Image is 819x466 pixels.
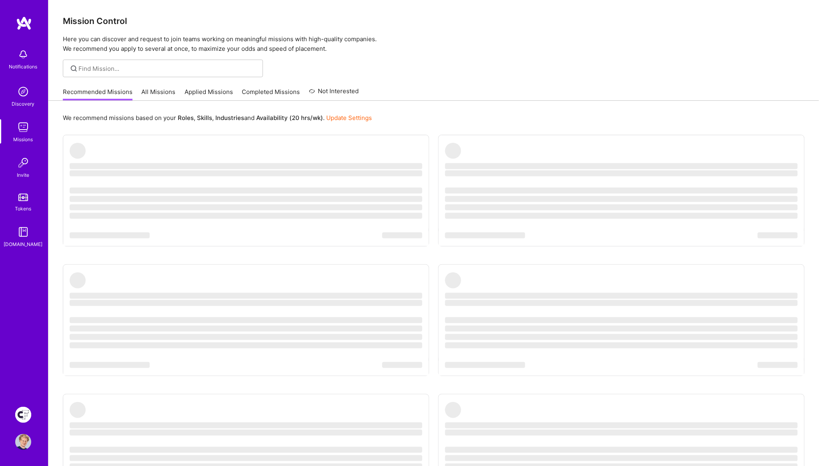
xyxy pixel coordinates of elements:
[142,88,176,101] a: All Missions
[256,114,323,122] b: Availability (20 hrs/wk)
[309,86,359,101] a: Not Interested
[63,16,805,26] h3: Mission Control
[63,34,805,54] p: Here you can discover and request to join teams working on meaningful missions with high-quality ...
[15,46,31,62] img: bell
[242,88,300,101] a: Completed Missions
[178,114,194,122] b: Roles
[15,224,31,240] img: guide book
[14,135,33,144] div: Missions
[16,16,32,30] img: logo
[326,114,372,122] a: Update Settings
[15,204,32,213] div: Tokens
[18,194,28,201] img: tokens
[63,114,372,122] p: We recommend missions based on your , , and .
[15,434,31,450] img: User Avatar
[15,84,31,100] img: discovery
[12,100,35,108] div: Discovery
[15,119,31,135] img: teamwork
[185,88,233,101] a: Applied Missions
[4,240,43,248] div: [DOMAIN_NAME]
[15,407,31,423] img: Creative Fabrica Project Team
[13,434,33,450] a: User Avatar
[9,62,38,71] div: Notifications
[17,171,30,179] div: Invite
[15,155,31,171] img: Invite
[13,407,33,423] a: Creative Fabrica Project Team
[63,88,132,101] a: Recommended Missions
[215,114,244,122] b: Industries
[69,64,78,73] i: icon SearchGrey
[79,64,257,73] input: Find Mission...
[197,114,212,122] b: Skills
